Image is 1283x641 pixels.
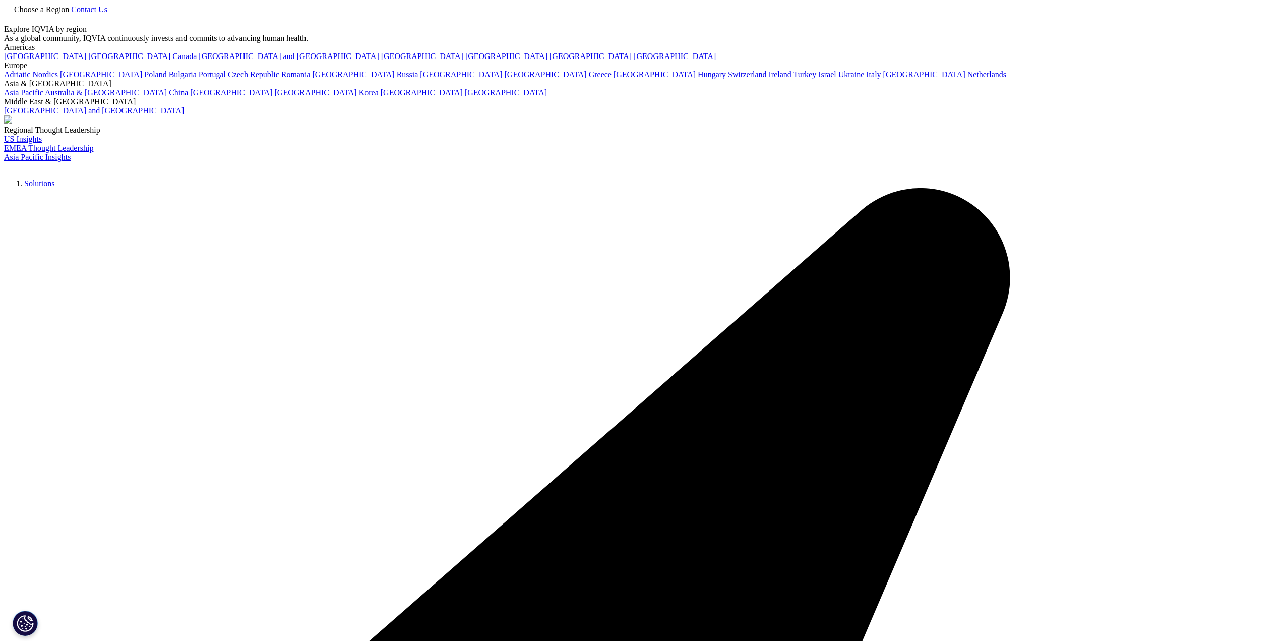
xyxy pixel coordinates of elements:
a: Portugal [199,70,226,79]
a: Asia Pacific Insights [4,153,71,161]
a: Canada [172,52,197,61]
img: 2093_analyzing-data-using-big-screen-display-and-laptop.png [4,115,12,124]
a: [GEOGRAPHIC_DATA] [381,88,463,97]
a: Solutions [24,179,54,188]
a: [GEOGRAPHIC_DATA] [420,70,502,79]
a: [GEOGRAPHIC_DATA] [190,88,272,97]
a: Romania [281,70,311,79]
div: As a global community, IQVIA continuously invests and commits to advancing human health. [4,34,1279,43]
a: EMEA Thought Leadership [4,144,93,152]
a: [GEOGRAPHIC_DATA] [381,52,463,61]
a: Czech Republic [228,70,279,79]
a: [GEOGRAPHIC_DATA] and [GEOGRAPHIC_DATA] [199,52,379,61]
a: Turkey [793,70,817,79]
a: Adriatic [4,70,30,79]
a: Switzerland [728,70,766,79]
div: Americas [4,43,1279,52]
a: [GEOGRAPHIC_DATA] [505,70,587,79]
div: Regional Thought Leadership [4,126,1279,135]
a: Contact Us [71,5,107,14]
a: Greece [589,70,612,79]
a: [GEOGRAPHIC_DATA] [275,88,357,97]
a: [GEOGRAPHIC_DATA] [465,88,547,97]
a: Asia Pacific [4,88,43,97]
a: [GEOGRAPHIC_DATA] and [GEOGRAPHIC_DATA] [4,106,184,115]
a: Israel [818,70,836,79]
a: Bulgaria [169,70,197,79]
a: Italy [866,70,881,79]
a: China [169,88,188,97]
a: Australia & [GEOGRAPHIC_DATA] [45,88,167,97]
div: Asia & [GEOGRAPHIC_DATA] [4,79,1279,88]
a: Ireland [769,70,791,79]
div: Explore IQVIA by region [4,25,1279,34]
div: Europe [4,61,1279,70]
a: Russia [397,70,418,79]
span: Choose a Region [14,5,69,14]
a: [GEOGRAPHIC_DATA] [465,52,547,61]
a: Nordics [32,70,58,79]
a: [GEOGRAPHIC_DATA] [88,52,170,61]
a: Poland [144,70,166,79]
a: US Insights [4,135,42,143]
a: [GEOGRAPHIC_DATA] [313,70,395,79]
a: [GEOGRAPHIC_DATA] [634,52,716,61]
a: Hungary [698,70,726,79]
a: Korea [359,88,379,97]
a: Netherlands [967,70,1006,79]
div: Middle East & [GEOGRAPHIC_DATA] [4,97,1279,106]
a: [GEOGRAPHIC_DATA] [60,70,142,79]
a: [GEOGRAPHIC_DATA] [883,70,965,79]
a: [GEOGRAPHIC_DATA] [4,52,86,61]
button: Cookie Settings [13,611,38,636]
a: Ukraine [838,70,865,79]
a: [GEOGRAPHIC_DATA] [614,70,696,79]
a: [GEOGRAPHIC_DATA] [549,52,632,61]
